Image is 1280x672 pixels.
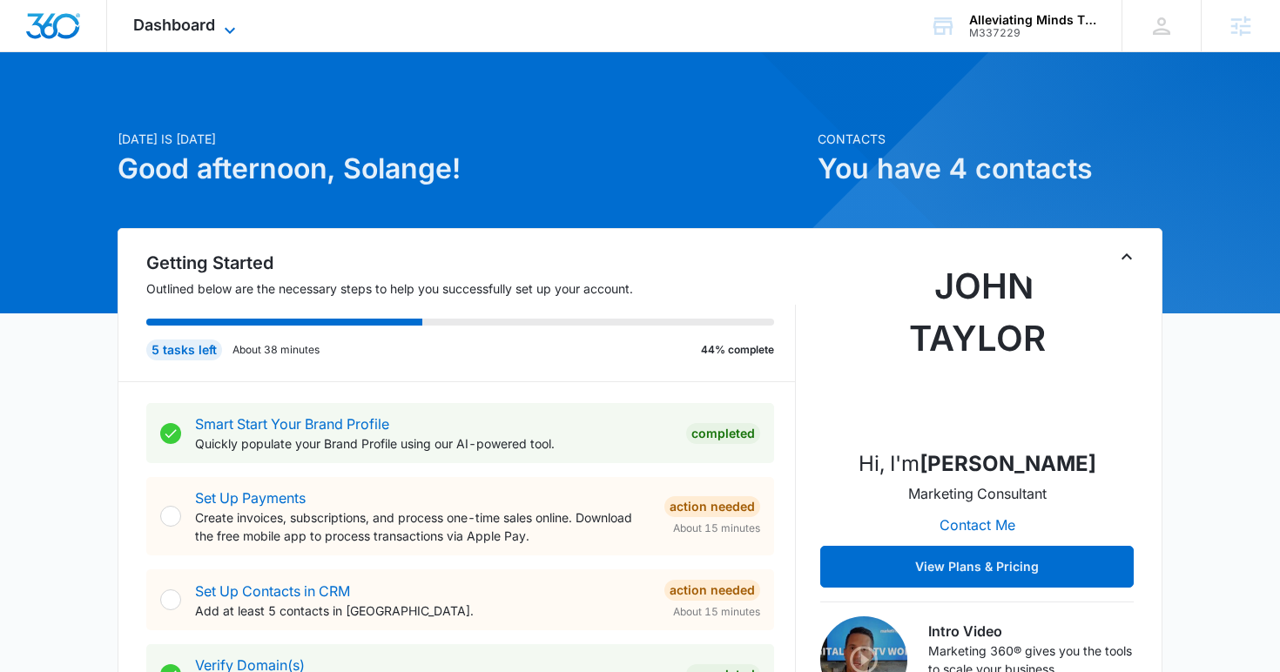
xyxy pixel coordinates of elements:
h1: Good afternoon, Solange! [118,148,807,190]
button: View Plans & Pricing [820,546,1134,588]
p: [DATE] is [DATE] [118,130,807,148]
p: Hi, I'm [859,448,1096,480]
p: Quickly populate your Brand Profile using our AI-powered tool. [195,434,672,453]
p: 44% complete [701,342,774,358]
a: Set Up Contacts in CRM [195,582,350,600]
strong: [PERSON_NAME] [920,451,1096,476]
a: Smart Start Your Brand Profile [195,415,389,433]
a: Set Up Payments [195,489,306,507]
div: 5 tasks left [146,339,222,360]
div: account id [969,27,1096,39]
p: About 38 minutes [232,342,320,358]
p: Add at least 5 contacts in [GEOGRAPHIC_DATA]. [195,601,650,620]
div: Action Needed [664,580,760,601]
h1: You have 4 contacts [818,148,1162,190]
button: Contact Me [922,504,1033,546]
p: Create invoices, subscriptions, and process one-time sales online. Download the free mobile app t... [195,508,650,545]
div: Action Needed [664,496,760,517]
img: John Taylor [890,260,1064,434]
p: Contacts [818,130,1162,148]
p: Marketing Consultant [908,483,1047,504]
span: About 15 minutes [673,521,760,536]
h2: Getting Started [146,250,796,276]
span: About 15 minutes [673,604,760,620]
p: Outlined below are the necessary steps to help you successfully set up your account. [146,279,796,298]
button: Toggle Collapse [1116,246,1137,267]
div: Completed [686,423,760,444]
div: account name [969,13,1096,27]
h3: Intro Video [928,621,1134,642]
span: Dashboard [133,16,215,34]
